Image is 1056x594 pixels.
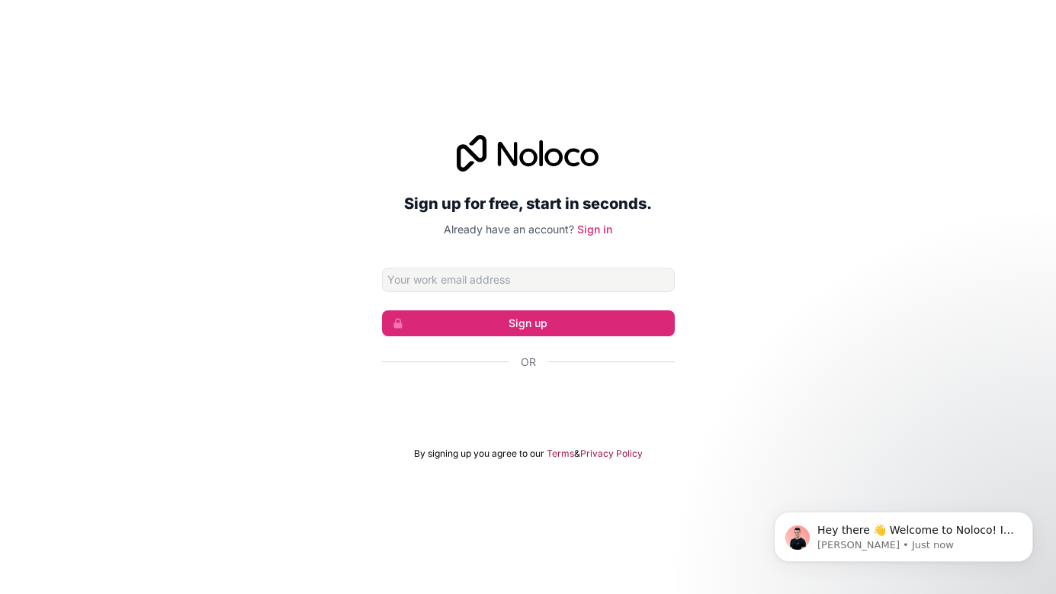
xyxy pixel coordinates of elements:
[547,448,574,460] a: Terms
[382,268,675,292] input: Email address
[382,190,675,217] h2: Sign up for free, start in seconds.
[374,387,682,420] iframe: Sign in with Google Button
[574,448,580,460] span: &
[751,480,1056,586] iframe: Intercom notifications message
[577,223,612,236] a: Sign in
[521,355,536,370] span: Or
[382,310,675,336] button: Sign up
[382,387,675,420] div: Sign in with Google. Opens in new tab
[444,223,574,236] span: Already have an account?
[580,448,643,460] a: Privacy Policy
[414,448,544,460] span: By signing up you agree to our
